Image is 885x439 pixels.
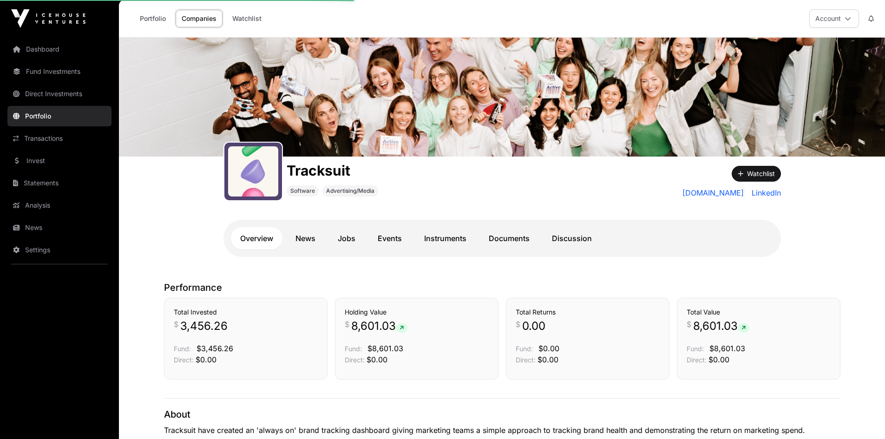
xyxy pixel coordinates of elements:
h3: Total Value [687,308,831,317]
span: $0.00 [367,355,387,364]
a: LinkedIn [748,187,781,198]
span: $ [687,319,691,330]
span: 8,601.03 [693,319,749,334]
span: $0.00 [538,344,559,353]
a: Portfolio [134,10,172,27]
h3: Total Invested [174,308,318,317]
button: Account [809,9,859,28]
span: $ [174,319,178,330]
a: Portfolio [7,106,111,126]
a: Transactions [7,128,111,149]
a: Watchlist [226,10,268,27]
span: $8,601.03 [367,344,403,353]
span: Direct: [174,356,194,364]
span: Fund: [516,345,533,353]
span: 0.00 [522,319,545,334]
a: Fund Investments [7,61,111,82]
span: Fund: [345,345,362,353]
a: Overview [231,227,282,249]
span: $0.00 [538,355,558,364]
a: Documents [479,227,539,249]
button: Watchlist [732,166,781,182]
a: Events [368,227,411,249]
p: About [164,408,840,421]
a: Instruments [415,227,476,249]
h3: Total Returns [516,308,660,317]
span: 3,456.26 [180,319,228,334]
span: $3,456.26 [197,344,233,353]
span: Direct: [516,356,536,364]
a: Companies [176,10,223,27]
a: News [7,217,111,238]
span: $0.00 [708,355,729,364]
a: Invest [7,151,111,171]
a: Analysis [7,195,111,216]
a: [DOMAIN_NAME] [682,187,744,198]
a: Discussion [543,227,601,249]
span: $8,601.03 [709,344,745,353]
span: 8,601.03 [351,319,407,334]
p: Tracksuit have created an 'always on' brand tracking dashboard giving marketing teams a simple ap... [164,425,840,436]
nav: Tabs [231,227,774,249]
a: Direct Investments [7,84,111,104]
span: Fund: [174,345,191,353]
a: News [286,227,325,249]
img: gotracksuit_logo.jpeg [228,146,278,197]
p: Performance [164,281,840,294]
a: Dashboard [7,39,111,59]
span: Fund: [687,345,704,353]
span: Direct: [687,356,707,364]
img: Icehouse Ventures Logo [11,9,85,28]
span: $0.00 [196,355,216,364]
span: $ [345,319,349,330]
h1: Tracksuit [287,162,378,179]
a: Statements [7,173,111,193]
a: Settings [7,240,111,260]
img: Tracksuit [119,38,885,157]
a: Jobs [328,227,365,249]
iframe: Chat Widget [839,394,885,439]
span: Software [290,187,315,195]
span: Advertising/Media [326,187,374,195]
span: $ [516,319,520,330]
span: Direct: [345,356,365,364]
h3: Holding Value [345,308,489,317]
